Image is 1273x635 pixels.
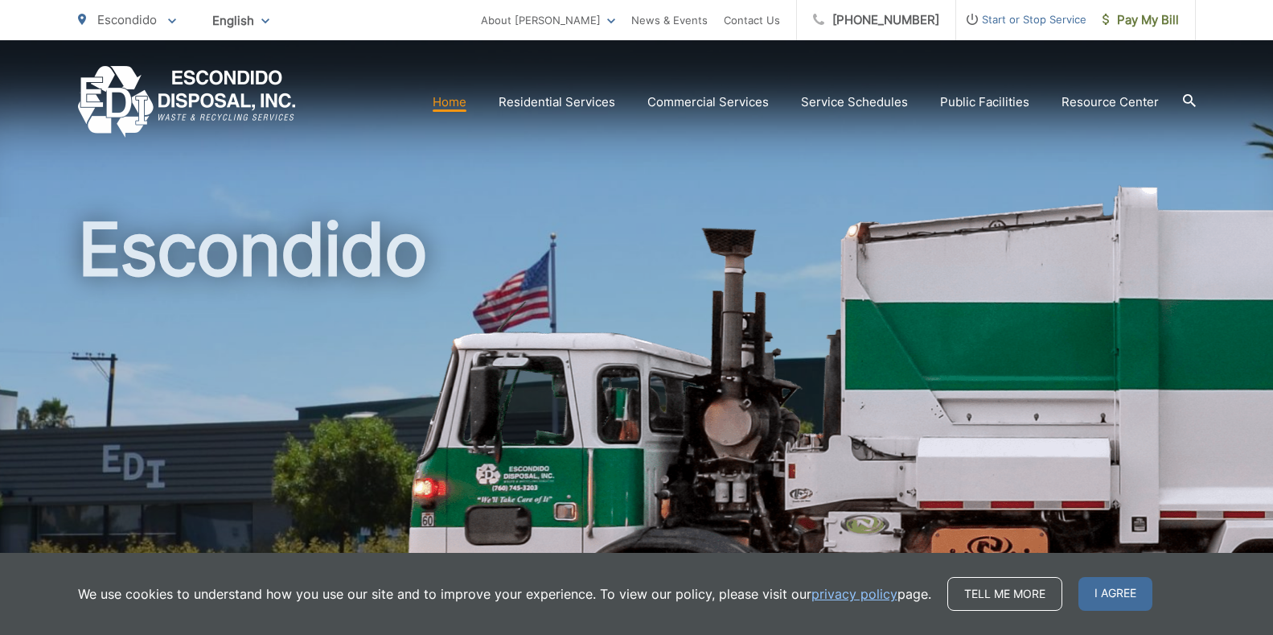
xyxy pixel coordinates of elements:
a: About [PERSON_NAME] [481,10,615,30]
span: Escondido [97,12,157,27]
a: Contact Us [724,10,780,30]
a: Public Facilities [940,93,1029,112]
p: We use cookies to understand how you use our site and to improve your experience. To view our pol... [78,584,931,604]
a: News & Events [631,10,708,30]
a: Resource Center [1062,93,1159,112]
a: EDCD logo. Return to the homepage. [78,66,296,138]
a: Service Schedules [801,93,908,112]
a: privacy policy [811,584,897,604]
a: Residential Services [499,93,615,112]
a: Commercial Services [647,93,769,112]
span: English [200,6,281,35]
span: I agree [1078,577,1152,611]
span: Pay My Bill [1103,10,1179,30]
a: Tell me more [947,577,1062,611]
a: Home [433,93,466,112]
